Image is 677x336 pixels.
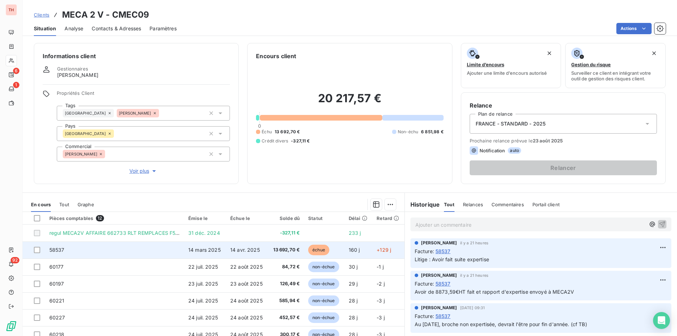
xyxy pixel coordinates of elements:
button: Relancer [470,160,657,175]
span: Crédit divers [262,138,288,144]
img: Logo LeanPay [6,320,17,332]
span: -3 j [377,314,385,320]
span: -1 j [377,264,384,270]
span: Limite d’encours [467,62,504,67]
span: 58537 [49,247,65,253]
h6: Historique [405,200,440,209]
button: Voir plus [57,167,230,175]
span: Tout [444,202,455,207]
div: Retard [377,215,400,221]
span: Gestion du risque [571,62,611,67]
span: 23 août 2025 [230,281,263,287]
span: [PERSON_NAME] [119,111,151,115]
span: 452,57 € [272,314,300,321]
span: 13 692,70 € [275,129,300,135]
span: il y a 21 heures [460,273,488,277]
span: 28 j [349,298,358,304]
div: Open Intercom Messenger [653,312,670,329]
h2: 20 217,57 € [256,91,443,112]
span: Contacts & Adresses [92,25,141,32]
span: -2 j [377,281,385,287]
span: Gestionnaires [57,66,88,72]
span: Facture : [415,312,434,320]
span: [PERSON_NAME] [421,272,457,279]
span: Clients [34,12,49,18]
span: [GEOGRAPHIC_DATA] [65,132,106,136]
span: Propriétés Client [57,90,230,100]
span: Voir plus [129,167,158,175]
div: Échue le [230,215,264,221]
span: [PERSON_NAME] [57,72,98,79]
span: 30 j [349,264,358,270]
div: Solde dû [272,215,300,221]
span: Graphe [78,202,94,207]
button: Actions [616,23,652,34]
span: 126,49 € [272,280,300,287]
span: regul MECA2V AFFAIRE 662733 RLT REMPLACES F53638/56656 [49,230,206,236]
span: 84,72 € [272,263,300,270]
span: +129 j [377,247,391,253]
h6: Encours client [256,52,296,60]
span: 22 août 2025 [230,264,263,270]
span: il y a 21 heures [460,241,488,245]
h3: MECA 2 V - CMEC09 [62,8,150,21]
span: 160 j [349,247,360,253]
h6: Informations client [43,52,230,60]
span: non-échue [308,279,339,289]
span: Tout [59,202,69,207]
span: non-échue [308,295,339,306]
span: 31 déc. 2024 [188,230,220,236]
span: 24 août 2025 [230,298,263,304]
span: [PERSON_NAME] [421,240,457,246]
span: 58537 [435,248,451,255]
span: 60227 [49,314,65,320]
span: [GEOGRAPHIC_DATA] [65,111,106,115]
span: -327,11 € [272,230,300,237]
span: -3 j [377,298,385,304]
span: Avoir de 8873,59€HT fait et rapport d'expertise envoyé à MECA2V [415,289,574,295]
button: Gestion du risqueSurveiller ce client en intégrant votre outil de gestion des risques client. [565,43,666,88]
div: Émise le [188,215,222,221]
span: Commentaires [492,202,524,207]
span: 585,94 € [272,297,300,304]
span: 22 juil. 2025 [188,264,218,270]
span: 60197 [49,281,64,287]
span: Facture : [415,280,434,287]
a: 6 [6,69,17,80]
span: 58537 [435,312,451,320]
span: 6 851,98 € [421,129,444,135]
span: 23 août 2025 [533,138,563,143]
a: Clients [34,11,49,18]
span: Analyse [65,25,83,32]
span: 14 mars 2025 [188,247,221,253]
h6: Relance [470,101,657,110]
span: 92 [11,257,19,263]
span: Litige : Avoir fait suite expertise [415,256,489,262]
div: Statut [308,215,340,221]
span: [PERSON_NAME] [421,305,457,311]
span: -327,11 € [291,138,310,144]
a: 1 [6,83,17,94]
span: 233 j [349,230,361,236]
span: 12 [96,215,104,221]
span: auto [508,147,521,154]
span: 24 juil. 2025 [188,314,218,320]
span: Échu [262,129,272,135]
span: Facture : [415,248,434,255]
input: Ajouter une valeur [159,110,165,116]
span: 13 692,70 € [272,246,300,253]
span: Au [DATE], broche non expertisée, devrait l'être pour fin d'année. (cf TB) [415,321,587,327]
button: Limite d’encoursAjouter une limite d’encours autorisé [461,43,561,88]
span: 60221 [49,298,65,304]
span: 28 j [349,314,358,320]
span: non-échue [308,262,339,272]
div: Délai [349,215,368,221]
span: [DATE] 09:31 [460,306,485,310]
span: 24 août 2025 [230,314,263,320]
span: Paramètres [150,25,177,32]
div: TH [6,4,17,16]
div: Pièces comptables [49,215,180,221]
span: 23 juil. 2025 [188,281,218,287]
span: 1 [13,82,19,88]
span: Notification [480,148,505,153]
